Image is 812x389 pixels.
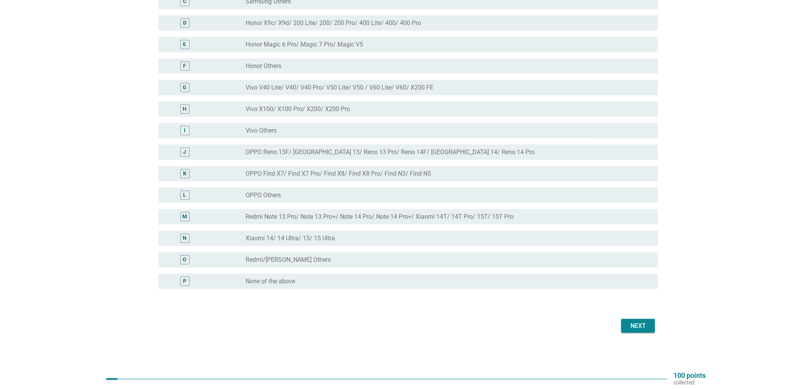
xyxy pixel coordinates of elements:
[183,170,186,178] div: K
[246,213,513,221] label: Redmi Note 13 Pro/ Note 13 Pro+/ Note 14 Pro/ Note 14 Pro+/ Xiaomi 14T/ 14T Pro/ 15T/ 15T Pro
[246,148,535,156] label: OPPO Reno 13F/ [GEOGRAPHIC_DATA] 13/ Reno 13 Pro/ Reno 14F/ [GEOGRAPHIC_DATA] 14/ Reno 14 Pro
[246,234,335,242] label: Xiaomi 14/ 14 Ultra/ 15/ 15 Ultra
[183,278,186,286] div: P
[183,256,187,264] div: O
[183,41,186,49] div: E
[183,62,186,70] div: F
[183,191,186,199] div: L
[246,19,421,27] label: Honor X9c/ X9d/ 200 Lite/ 200/ 200 Pro/ 400 Lite/ 400/ 400 Pro
[246,191,281,199] label: OPPO Others
[246,41,363,48] label: Honor Magic 6 Pro/ Magic 7 Pro/ Magic V5
[246,278,295,285] label: None of the above
[183,19,186,27] div: D
[246,170,431,178] label: OPPO Find X7/ Find X7 Pro/ Find X8/ Find X8 Pro/ Find N3/ Find N5
[627,321,649,331] div: Next
[246,62,281,70] label: Honor Others
[246,256,331,264] label: Redmi/[PERSON_NAME] Others
[246,127,277,135] label: Vivo Others
[246,105,350,113] label: Vivo X100/ X100 Pro/ X200/ X200 Pro
[183,234,187,243] div: N
[183,213,187,221] div: M
[246,84,433,91] label: Vivo V40 Lite/ V40/ V40 Pro/ V50 Lite/ V50 / V60 Lite/ V60/ X200 FE
[674,379,706,386] p: collected
[674,372,706,379] p: 100 points
[183,84,187,92] div: G
[184,127,186,135] div: I
[183,148,186,156] div: J
[183,105,187,113] div: H
[621,319,655,333] button: Next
